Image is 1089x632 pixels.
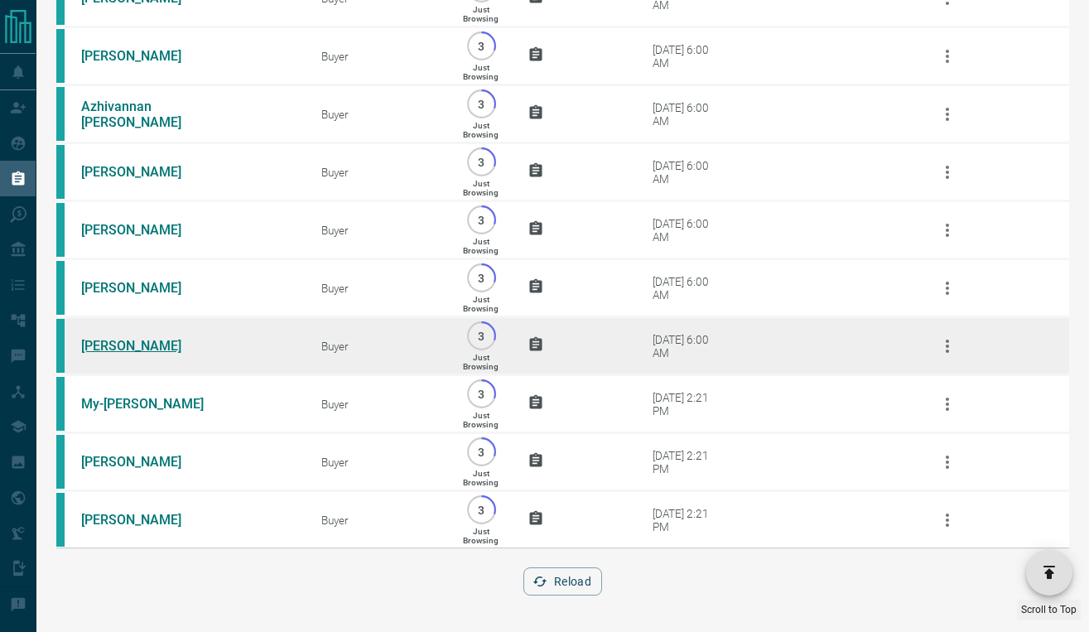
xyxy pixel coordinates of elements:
[56,435,65,489] div: condos.ca
[81,222,205,238] a: [PERSON_NAME]
[81,454,205,470] a: [PERSON_NAME]
[463,121,499,139] p: Just Browsing
[475,330,488,342] p: 3
[56,493,65,547] div: condos.ca
[475,40,488,52] p: 3
[56,29,65,83] div: condos.ca
[653,43,723,70] div: [DATE] 6:00 AM
[81,48,205,64] a: [PERSON_NAME]
[653,101,723,128] div: [DATE] 6:00 AM
[475,214,488,226] p: 3
[81,338,205,354] a: [PERSON_NAME]
[463,179,499,197] p: Just Browsing
[321,398,435,411] div: Buyer
[56,203,65,257] div: condos.ca
[81,396,205,412] a: My-[PERSON_NAME]
[321,340,435,353] div: Buyer
[81,99,205,130] a: Azhivannan [PERSON_NAME]
[475,272,488,284] p: 3
[463,5,499,23] p: Just Browsing
[56,319,65,373] div: condos.ca
[463,295,499,313] p: Just Browsing
[321,456,435,469] div: Buyer
[653,159,723,186] div: [DATE] 6:00 AM
[463,411,499,429] p: Just Browsing
[475,156,488,168] p: 3
[81,280,205,296] a: [PERSON_NAME]
[653,275,723,302] div: [DATE] 6:00 AM
[81,164,205,180] a: [PERSON_NAME]
[523,567,602,596] button: Reload
[81,512,205,528] a: [PERSON_NAME]
[475,504,488,516] p: 3
[321,514,435,527] div: Buyer
[321,50,435,63] div: Buyer
[475,388,488,400] p: 3
[56,377,65,431] div: condos.ca
[321,282,435,295] div: Buyer
[653,507,723,533] div: [DATE] 2:21 PM
[56,87,65,141] div: condos.ca
[56,261,65,315] div: condos.ca
[1021,604,1077,615] span: Scroll to Top
[321,166,435,179] div: Buyer
[463,63,499,81] p: Just Browsing
[463,527,499,545] p: Just Browsing
[321,108,435,121] div: Buyer
[475,98,488,110] p: 3
[463,469,499,487] p: Just Browsing
[463,237,499,255] p: Just Browsing
[463,353,499,371] p: Just Browsing
[653,391,723,417] div: [DATE] 2:21 PM
[475,446,488,458] p: 3
[321,224,435,237] div: Buyer
[653,217,723,244] div: [DATE] 6:00 AM
[653,449,723,475] div: [DATE] 2:21 PM
[56,145,65,199] div: condos.ca
[653,333,723,359] div: [DATE] 6:00 AM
